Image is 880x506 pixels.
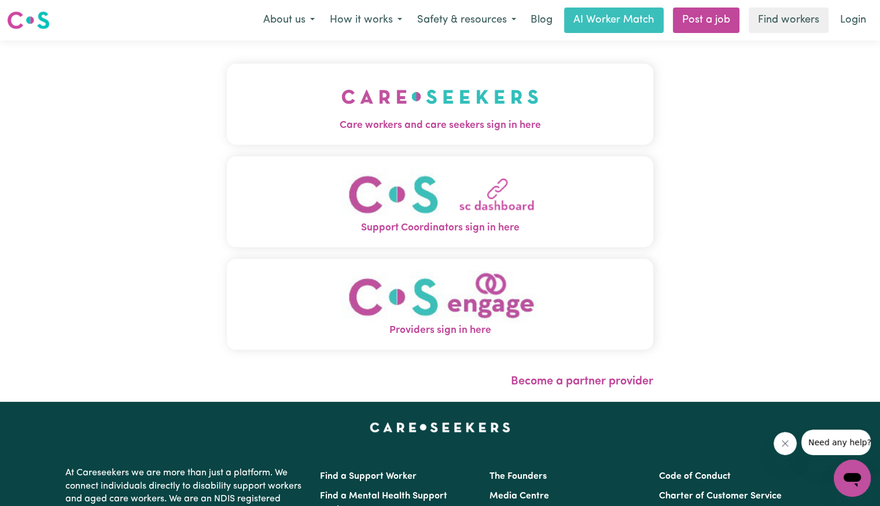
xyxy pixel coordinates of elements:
a: Charter of Customer Service [659,492,782,501]
span: Care workers and care seekers sign in here [227,118,653,133]
button: Providers sign in here [227,259,653,350]
a: Blog [524,8,559,33]
a: AI Worker Match [564,8,664,33]
a: Find a Support Worker [320,472,417,481]
img: Careseekers logo [7,10,50,31]
a: Login [833,8,873,33]
iframe: Message from company [801,430,871,455]
button: How it works [322,8,410,32]
a: Find workers [749,8,829,33]
iframe: Close message [774,432,797,455]
button: Support Coordinators sign in here [227,156,653,247]
a: Post a job [673,8,739,33]
button: About us [256,8,322,32]
a: Become a partner provider [511,376,653,387]
span: Providers sign in here [227,323,653,338]
a: The Founders [489,472,547,481]
a: Code of Conduct [659,472,731,481]
a: Careseekers logo [7,7,50,34]
button: Safety & resources [410,8,524,32]
iframe: Button to launch messaging window [834,460,871,497]
a: Media Centre [489,492,549,501]
a: Careseekers home page [370,423,510,432]
span: Need any help? [7,8,70,17]
button: Care workers and care seekers sign in here [227,64,653,145]
span: Support Coordinators sign in here [227,221,653,236]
